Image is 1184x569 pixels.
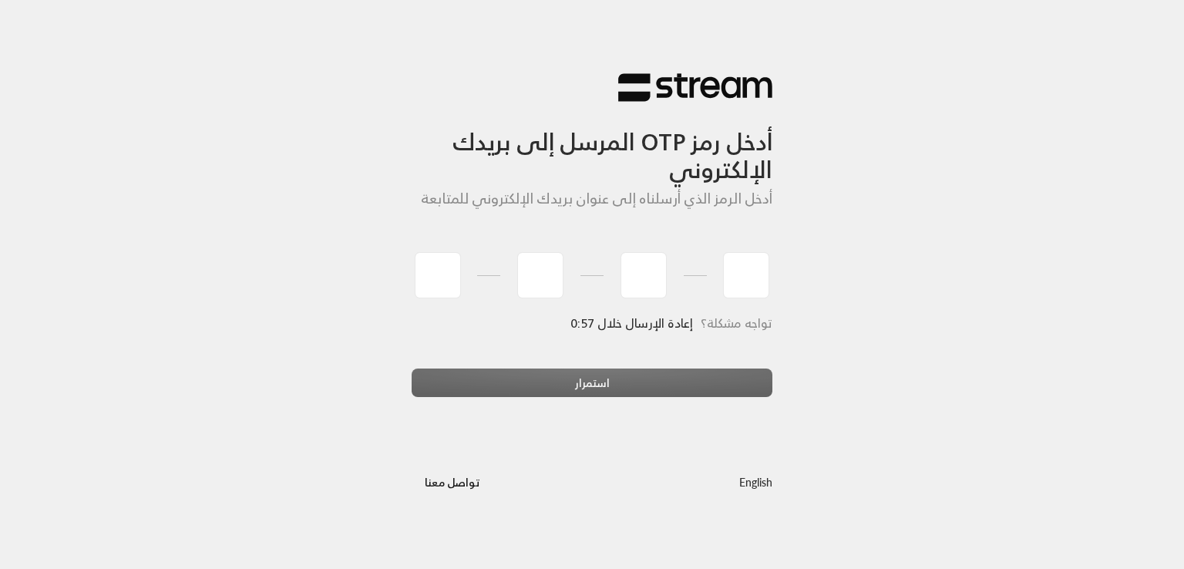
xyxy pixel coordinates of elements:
img: Stream Logo [618,72,772,103]
button: تواصل معنا [412,467,493,496]
h3: أدخل رمز OTP المرسل إلى بريدك الإلكتروني [412,103,772,183]
a: English [739,467,772,496]
span: تواجه مشكلة؟ [701,312,772,334]
span: إعادة الإرسال خلال 0:57 [571,312,693,334]
a: تواصل معنا [412,473,493,492]
h5: أدخل الرمز الذي أرسلناه إلى عنوان بريدك الإلكتروني للمتابعة [412,190,772,207]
